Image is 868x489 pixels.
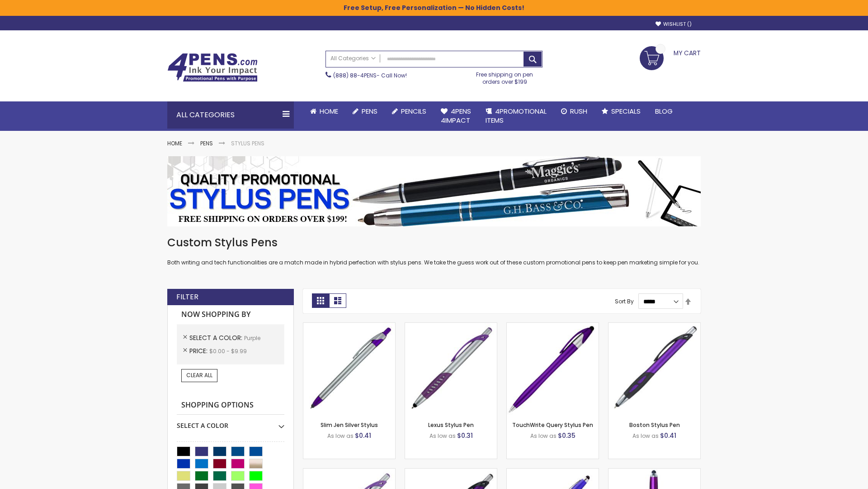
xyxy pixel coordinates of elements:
a: 4PROMOTIONALITEMS [478,101,554,131]
a: Sierra Stylus Twist Pen-Purple [507,468,599,476]
span: 4PROMOTIONAL ITEMS [486,106,547,125]
span: As low as [632,432,659,440]
img: Boston Stylus Pen-Purple [609,323,700,415]
span: Pens [362,106,377,116]
strong: Now Shopping by [177,305,284,324]
img: Lexus Stylus Pen-Purple [405,323,497,415]
span: Purple [244,334,260,342]
strong: Filter [176,292,198,302]
span: $0.00 - $9.99 [209,347,247,355]
a: Lexus Stylus Pen-Purple [405,322,497,330]
a: Boston Silver Stylus Pen-Purple [303,468,395,476]
label: Sort By [615,297,634,305]
span: $0.41 [660,431,676,440]
span: As low as [327,432,354,440]
span: Specials [611,106,641,116]
span: Rush [570,106,587,116]
span: $0.41 [355,431,371,440]
span: Blog [655,106,673,116]
a: Wishlist [656,21,692,28]
div: All Categories [167,101,294,129]
a: Pens [200,139,213,147]
span: Pencils [401,106,426,116]
img: 4Pens Custom Pens and Promotional Products [167,53,258,82]
span: - Call Now! [333,72,407,79]
span: As low as [530,432,557,440]
span: Clear All [186,371,212,379]
span: $0.31 [457,431,473,440]
strong: Stylus Pens [231,139,264,147]
a: 4Pens4impact [434,101,478,131]
a: Pencils [385,101,434,121]
a: Home [303,101,345,121]
h1: Custom Stylus Pens [167,235,701,250]
span: Price [189,346,209,355]
a: Home [167,139,182,147]
span: 4Pens 4impact [441,106,471,125]
a: TouchWrite Query Stylus Pen [512,421,593,429]
strong: Shopping Options [177,396,284,415]
span: Home [320,106,338,116]
div: Select A Color [177,415,284,430]
span: All Categories [330,55,376,62]
a: All Categories [326,51,380,66]
a: Specials [594,101,648,121]
a: Rush [554,101,594,121]
a: TouchWrite Command Stylus Pen-Purple [609,468,700,476]
div: Both writing and tech functionalities are a match made in hybrid perfection with stylus pens. We ... [167,235,701,267]
a: Clear All [181,369,217,382]
a: Pens [345,101,385,121]
strong: Grid [312,293,329,308]
a: Slim Jen Silver Stylus-Purple [303,322,395,330]
a: Blog [648,101,680,121]
a: (888) 88-4PENS [333,72,377,79]
span: As low as [429,432,456,440]
img: TouchWrite Query Stylus Pen-Purple [507,323,599,415]
div: Free shipping on pen orders over $199 [467,67,543,86]
span: Select A Color [189,333,244,342]
a: Boston Stylus Pen [629,421,680,429]
a: Boston Stylus Pen-Purple [609,322,700,330]
a: Lexus Metallic Stylus Pen-Purple [405,468,497,476]
img: Stylus Pens [167,156,701,226]
a: TouchWrite Query Stylus Pen-Purple [507,322,599,330]
img: Slim Jen Silver Stylus-Purple [303,323,395,415]
span: $0.35 [558,431,576,440]
a: Lexus Stylus Pen [428,421,474,429]
a: Slim Jen Silver Stylus [321,421,378,429]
